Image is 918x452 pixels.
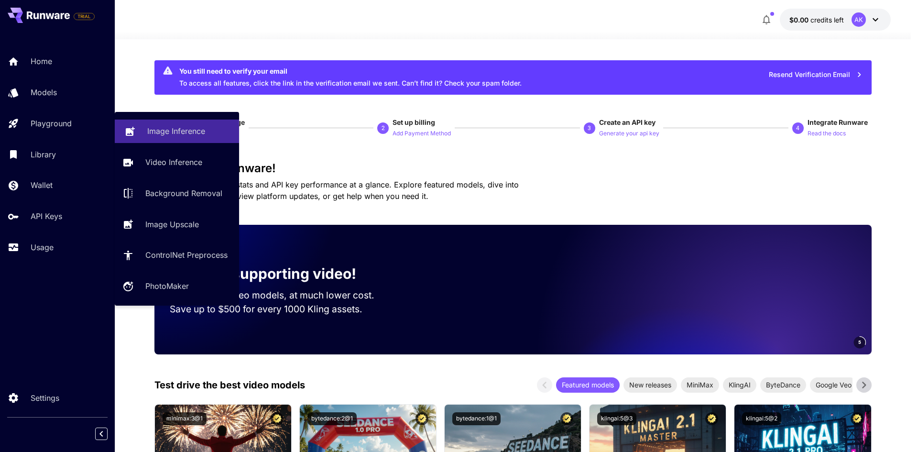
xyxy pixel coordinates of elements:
a: Image Inference [115,120,239,143]
button: Collapse sidebar [95,428,108,440]
span: Set up billing [393,118,435,126]
p: Image Inference [147,125,205,137]
a: Background Removal [115,182,239,205]
span: Create an API key [599,118,656,126]
p: Models [31,87,57,98]
button: bytedance:2@1 [307,412,357,425]
button: Certified Model – Vetted for best performance and includes a commercial license. [851,412,863,425]
p: 2 [382,124,385,132]
p: Generate your api key [599,129,659,138]
div: AK [852,12,866,27]
span: Check out your usage stats and API key performance at a glance. Explore featured models, dive int... [154,180,519,201]
div: You still need to verify your email [179,66,522,76]
span: $0.00 [789,16,810,24]
p: Wallet [31,179,53,191]
p: 4 [796,124,799,132]
p: Video Inference [145,156,202,168]
span: Google Veo [810,380,857,390]
p: Settings [31,392,59,404]
button: $0.00 [780,9,891,31]
button: Certified Model – Vetted for best performance and includes a commercial license. [705,412,718,425]
button: Resend Verification Email [764,65,868,85]
button: Certified Model – Vetted for best performance and includes a commercial license. [560,412,573,425]
p: PhotoMaker [145,280,189,292]
p: Save up to $500 for every 1000 Kling assets. [170,302,393,316]
a: Image Upscale [115,212,239,236]
button: Certified Model – Vetted for best performance and includes a commercial license. [271,412,284,425]
p: Library [31,149,56,160]
p: Run the best video models, at much lower cost. [170,288,393,302]
span: KlingAI [723,380,756,390]
a: PhotoMaker [115,275,239,298]
a: ControlNet Preprocess [115,243,239,267]
span: Add your payment card to enable full platform functionality. [74,11,95,22]
div: $0.00 [789,15,844,25]
span: Integrate Runware [808,118,868,126]
p: 3 [588,124,591,132]
p: API Keys [31,210,62,222]
div: Collapse sidebar [102,425,115,442]
p: Home [31,55,52,67]
h3: Welcome to Runware! [154,162,872,175]
p: Add Payment Method [393,129,451,138]
button: klingai:5@3 [597,412,636,425]
p: Read the docs [808,129,846,138]
p: Image Upscale [145,219,199,230]
button: bytedance:1@1 [452,412,501,425]
button: klingai:5@2 [742,412,781,425]
p: Playground [31,118,72,129]
span: New releases [623,380,677,390]
p: Now supporting video! [197,263,356,285]
div: To access all features, click the link in the verification email we sent. Can’t find it? Check yo... [179,63,522,92]
p: Background Removal [145,187,222,199]
span: 5 [858,339,861,346]
span: Featured models [556,380,620,390]
span: credits left [810,16,844,24]
button: minimax:3@1 [163,412,207,425]
span: TRIAL [74,13,94,20]
span: ByteDance [760,380,806,390]
span: MiniMax [681,380,719,390]
p: ControlNet Preprocess [145,249,228,261]
button: Certified Model – Vetted for best performance and includes a commercial license. [415,412,428,425]
p: Usage [31,242,54,253]
p: Test drive the best video models [154,378,305,392]
a: Video Inference [115,151,239,174]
